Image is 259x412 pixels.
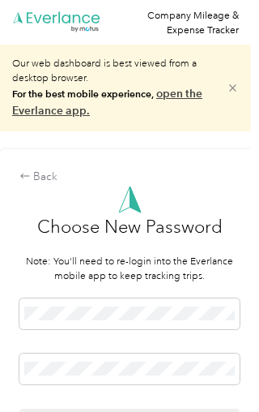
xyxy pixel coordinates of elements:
div: Back [19,169,240,186]
div: Company Mileage & Expense Tracker [116,8,239,37]
p: Our web dashboard is best viewed from a desktop browser. [12,57,227,119]
h3: Choose New Password [37,213,223,255]
b: For the best mobile experience, [12,88,202,117]
a: open the Everlance app. [12,87,202,118]
p: Note: You'll need to re-login into the Everlance mobile app to keep tracking trips. [19,255,240,284]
